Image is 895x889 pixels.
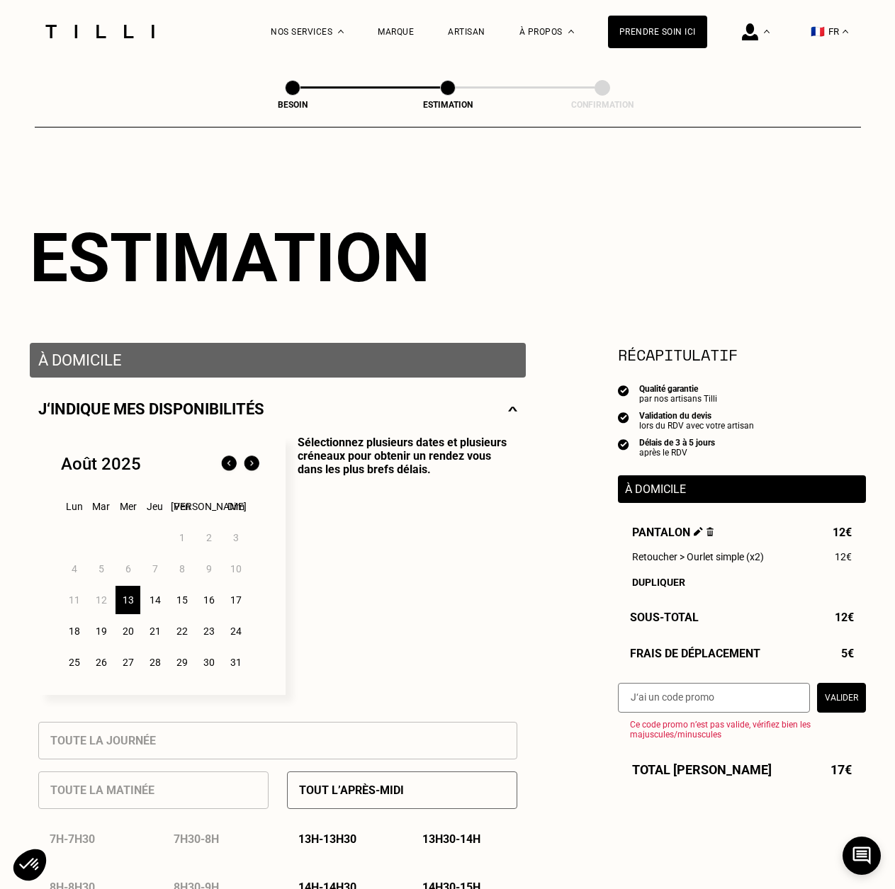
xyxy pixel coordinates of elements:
[448,27,485,37] a: Artisan
[378,27,414,37] a: Marque
[841,647,854,660] span: 5€
[618,762,866,777] div: Total [PERSON_NAME]
[742,23,758,40] img: icône connexion
[831,762,852,777] span: 17€
[618,611,866,624] div: Sous-Total
[817,683,866,713] button: Valider
[632,526,714,539] span: Pantalon
[240,453,263,475] img: Mois suivant
[30,218,866,298] div: Estimation
[833,526,852,539] span: 12€
[835,611,854,624] span: 12€
[632,551,764,562] span: Retoucher > Ourlet simple (x2)
[694,527,703,536] img: Éditer
[223,586,248,614] div: 17
[142,586,167,614] div: 14
[508,400,517,418] img: svg+xml;base64,PHN2ZyBmaWxsPSJub25lIiBoZWlnaHQ9IjE0IiB2aWV3Qm94PSIwIDAgMjggMTQiIHdpZHRoPSIyOCIgeG...
[618,384,629,397] img: icon list info
[61,454,141,474] div: Août 2025
[222,100,364,110] div: Besoin
[630,720,866,740] p: Ce code promo n’est pas valide, vérifiez bien les majuscules/minuscules
[169,586,194,614] div: 15
[116,617,140,645] div: 20
[38,400,264,418] p: J‘indique mes disponibilités
[639,384,717,394] div: Qualité garantie
[338,30,344,33] img: Menu déroulant
[639,394,717,404] div: par nos artisans Tilli
[377,100,519,110] div: Estimation
[116,586,140,614] div: 13
[169,617,194,645] div: 22
[639,421,754,431] div: lors du RDV avec votre artisan
[169,648,194,676] div: 29
[568,30,574,33] img: Menu déroulant à propos
[62,648,86,676] div: 25
[639,438,715,448] div: Délais de 3 à 5 jours
[843,30,848,33] img: menu déroulant
[40,25,159,38] img: Logo du service de couturière Tilli
[764,30,770,33] img: Menu déroulant
[116,648,140,676] div: 27
[422,832,480,846] p: 13h30 - 14h
[196,617,221,645] div: 23
[618,343,866,366] section: Récapitulatif
[707,527,714,536] img: Supprimer
[299,783,404,797] p: Tout l’après-midi
[618,438,629,451] img: icon list info
[811,25,825,38] span: 🇫🇷
[625,482,859,496] p: À domicile
[608,16,707,48] a: Prendre soin ici
[196,586,221,614] div: 16
[286,436,517,695] p: Sélectionnez plusieurs dates et plusieurs créneaux pour obtenir un rendez vous dans les plus bref...
[89,648,113,676] div: 26
[142,617,167,645] div: 21
[835,551,852,562] span: 12€
[298,832,356,846] p: 13h - 13h30
[223,648,248,676] div: 31
[632,577,852,588] div: Dupliquer
[142,648,167,676] div: 28
[531,100,673,110] div: Confirmation
[38,351,517,369] p: À domicile
[618,683,810,713] input: J‘ai un code promo
[89,617,113,645] div: 19
[618,647,866,660] div: Frais de déplacement
[218,453,240,475] img: Mois précédent
[639,411,754,421] div: Validation du devis
[618,411,629,424] img: icon list info
[223,617,248,645] div: 24
[196,648,221,676] div: 30
[639,448,715,458] div: après le RDV
[62,617,86,645] div: 18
